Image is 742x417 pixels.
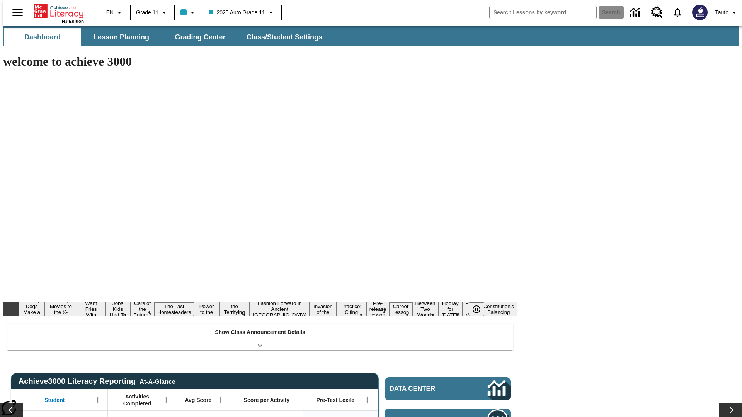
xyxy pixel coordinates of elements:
div: Pause [469,302,492,316]
span: 2025 Auto Grade 11 [209,8,265,17]
button: Open Menu [361,394,373,406]
button: Class color is light blue. Change class color [177,5,200,19]
a: Notifications [667,2,688,22]
span: EN [106,8,114,17]
div: SubNavbar [3,28,329,46]
button: Open Menu [214,394,226,406]
div: Home [34,3,84,24]
span: Student [44,397,65,403]
button: Open side menu [6,1,29,24]
button: Grade: Grade 11, Select a grade [133,5,172,19]
button: Slide 9 Fashion Forward in Ancient Rome [250,299,310,319]
button: Profile/Settings [712,5,742,19]
button: Slide 17 The Constitution's Balancing Act [480,297,517,322]
button: Slide 15 Hooray for Constitution Day! [438,299,462,319]
span: Activities Completed [112,393,163,407]
a: Data Center [385,377,511,400]
button: Slide 4 Dirty Jobs Kids Had To Do [106,293,131,325]
span: Pre-Test Lexile [317,397,355,403]
div: SubNavbar [3,26,739,46]
button: Slide 16 Point of View [462,299,480,319]
span: Score per Activity [244,397,290,403]
span: Tauto [715,8,728,17]
input: search field [490,6,596,19]
button: Class: 2025 Auto Grade 11, Select your class [206,5,278,19]
div: At-A-Glance [140,377,175,385]
button: Lesson carousel, Next [719,403,742,417]
button: Slide 6 The Last Homesteaders [155,302,194,316]
button: Slide 8 Attack of the Terrifying Tomatoes [219,297,250,322]
button: Select a new avatar [688,2,712,22]
button: Slide 13 Career Lesson [390,302,412,316]
button: Slide 10 The Invasion of the Free CD [310,297,337,322]
button: Open Menu [92,394,104,406]
button: Pause [469,302,484,316]
span: Grade 11 [136,8,158,17]
img: Avatar [692,5,708,20]
button: Slide 11 Mixed Practice: Citing Evidence [337,297,366,322]
a: Data Center [625,2,647,23]
div: Show Class Announcement Details [7,324,513,350]
button: Language: EN, Select a language [103,5,128,19]
span: Achieve3000 Literacy Reporting [19,377,175,386]
span: Data Center [390,385,462,393]
span: NJ Edition [62,19,84,24]
button: Slide 5 Cars of the Future? [131,299,155,319]
button: Open Menu [160,394,172,406]
button: Slide 3 Do You Want Fries With That? [77,293,106,325]
button: Slide 2 Taking Movies to the X-Dimension [45,297,77,322]
button: Slide 1 Diving Dogs Make a Splash [19,297,45,322]
p: Show Class Announcement Details [215,328,305,336]
a: Home [34,3,84,19]
button: Slide 12 Pre-release lesson [366,299,390,319]
span: Avg Score [185,397,211,403]
button: Dashboard [4,28,81,46]
a: Resource Center, Will open in new tab [647,2,667,23]
button: Class/Student Settings [240,28,328,46]
button: Lesson Planning [83,28,160,46]
button: Slide 14 Between Two Worlds [412,299,439,319]
button: Slide 7 Solar Power to the People [194,297,219,322]
h1: welcome to achieve 3000 [3,54,517,69]
button: Grading Center [162,28,239,46]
